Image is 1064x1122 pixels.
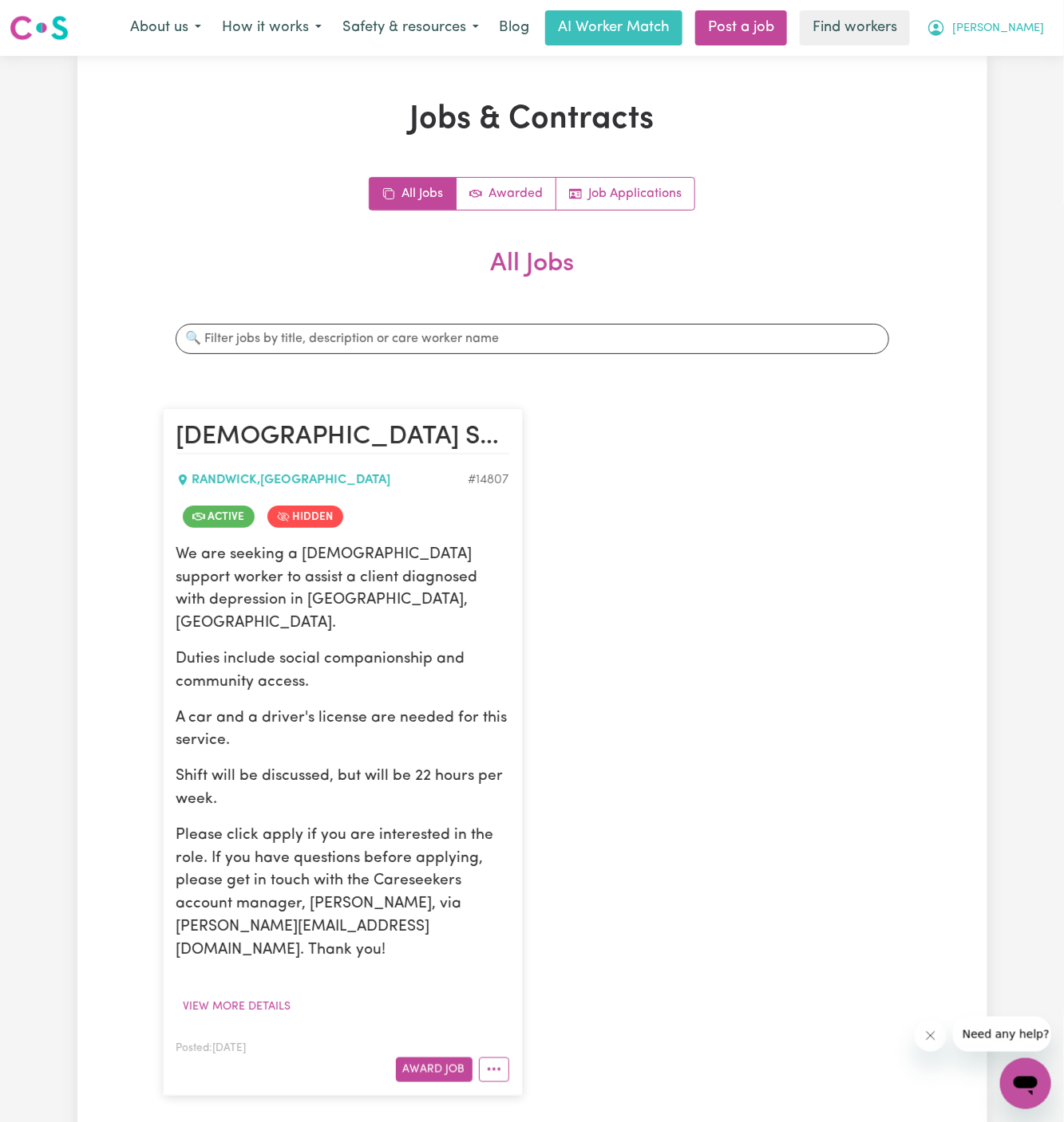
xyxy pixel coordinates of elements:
p: Duties include social companionship and community access. [176,648,509,695]
div: Job ID #14807 [469,470,509,490]
h2: All Jobs [163,249,902,305]
span: Posted: [DATE] [176,1043,247,1053]
input: 🔍 Filter jobs by title, description or care worker name [176,324,889,354]
a: AI Worker Match [545,10,682,45]
button: Award Job [396,1057,473,1082]
span: Job is active [183,506,255,528]
a: Job applications [556,178,694,210]
iframe: Button to launch messaging window [1000,1058,1051,1109]
a: Blog [489,10,539,45]
iframe: Close message [915,1020,947,1052]
iframe: Message from company [953,1017,1051,1052]
span: [PERSON_NAME] [952,20,1044,37]
a: All jobs [370,178,457,210]
p: Shift will be discussed, but will be 22 hours per week. [176,766,509,812]
button: More options [479,1057,509,1082]
h2: Female Support Worker Needed For Community Access In Randwick, NSW [176,422,509,454]
a: Careseekers logo [10,10,69,46]
p: We are seeking a [DEMOGRAPHIC_DATA] support worker to assist a client diagnosed with depression i... [176,544,509,636]
a: Find workers [800,10,910,45]
img: Careseekers logo [10,14,69,42]
span: Job is hidden [267,506,343,528]
button: View more details [176,994,299,1019]
h1: Jobs & Contracts [163,100,902,139]
a: Active jobs [457,178,556,210]
div: RANDWICK , [GEOGRAPHIC_DATA] [176,470,469,490]
button: About us [120,11,212,45]
button: Safety & resources [332,11,489,45]
p: Please click apply if you are interested in the role. If you have questions before applying, plea... [176,825,509,963]
p: A car and a driver's license are needed for this service. [176,707,509,754]
a: Post a job [695,10,787,45]
button: How it works [212,11,332,45]
button: My Account [916,11,1054,45]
